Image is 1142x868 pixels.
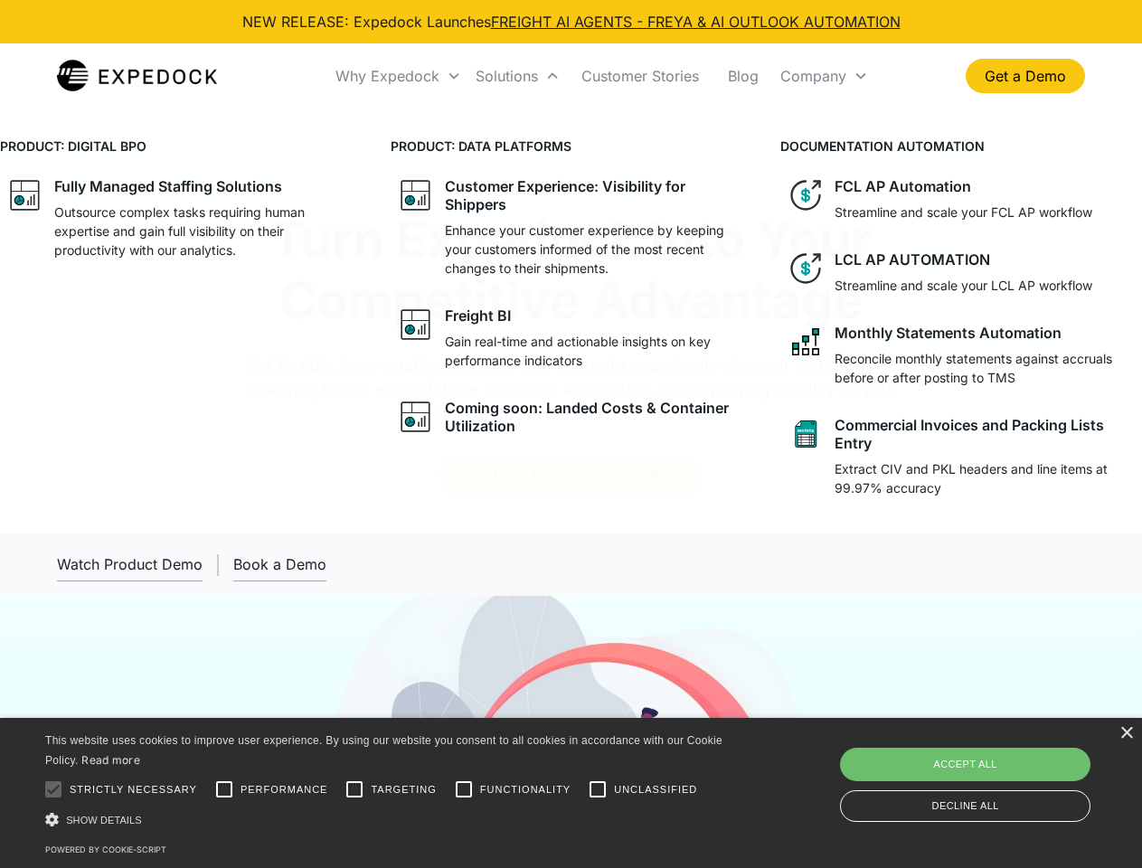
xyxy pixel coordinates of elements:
[835,250,990,269] div: LCL AP AUTOMATION
[780,409,1142,505] a: sheet iconCommercial Invoices and Packing Lists EntryExtract CIV and PKL headers and line items a...
[57,555,203,573] div: Watch Product Demo
[835,459,1135,497] p: Extract CIV and PKL headers and line items at 99.97% accuracy
[445,177,745,213] div: Customer Experience: Visibility for Shippers
[233,548,326,581] a: Book a Demo
[966,59,1085,93] a: Get a Demo
[445,221,745,278] p: Enhance your customer experience by keeping your customers informed of the most recent changes to...
[66,815,142,826] span: Show details
[391,392,752,442] a: graph iconComing soon: Landed Costs & Container Utilization
[241,782,328,797] span: Performance
[567,45,713,107] a: Customer Stories
[780,243,1142,302] a: dollar iconLCL AP AUTOMATIONStreamline and scale your LCL AP workflow
[371,782,436,797] span: Targeting
[45,844,166,854] a: Powered by cookie-script
[57,548,203,581] a: open lightbox
[480,782,571,797] span: Functionality
[780,316,1142,394] a: network like iconMonthly Statements AutomationReconcile monthly statements against accruals befor...
[841,673,1142,868] iframe: Chat Widget
[788,250,824,287] img: dollar icon
[391,137,752,156] h4: PRODUCT: DATA PLATFORMS
[788,324,824,360] img: network like icon
[788,177,824,213] img: dollar icon
[773,45,875,107] div: Company
[81,753,140,767] a: Read more
[45,734,722,768] span: This website uses cookies to improve user experience. By using our website you consent to all coo...
[57,58,217,94] img: Expedock Logo
[391,170,752,285] a: graph iconCustomer Experience: Visibility for ShippersEnhance your customer experience by keeping...
[45,810,729,829] div: Show details
[788,416,824,452] img: sheet icon
[391,299,752,377] a: graph iconFreight BIGain real-time and actionable insights on key performance indicators
[445,399,745,435] div: Coming soon: Landed Costs & Container Utilization
[57,58,217,94] a: home
[780,170,1142,229] a: dollar iconFCL AP AutomationStreamline and scale your FCL AP workflow
[614,782,697,797] span: Unclassified
[835,349,1135,387] p: Reconcile monthly statements against accruals before or after posting to TMS
[835,203,1092,222] p: Streamline and scale your FCL AP workflow
[445,307,511,325] div: Freight BI
[476,67,538,85] div: Solutions
[835,177,971,195] div: FCL AP Automation
[70,782,197,797] span: Strictly necessary
[835,324,1062,342] div: Monthly Statements Automation
[468,45,567,107] div: Solutions
[445,332,745,370] p: Gain real-time and actionable insights on key performance indicators
[398,307,434,343] img: graph icon
[780,137,1142,156] h4: DOCUMENTATION AUTOMATION
[233,555,326,573] div: Book a Demo
[328,45,468,107] div: Why Expedock
[335,67,439,85] div: Why Expedock
[713,45,773,107] a: Blog
[242,11,901,33] div: NEW RELEASE: Expedock Launches
[54,177,282,195] div: Fully Managed Staffing Solutions
[398,177,434,213] img: graph icon
[54,203,354,259] p: Outsource complex tasks requiring human expertise and gain full visibility on their productivity ...
[7,177,43,213] img: graph icon
[491,13,901,31] a: FREIGHT AI AGENTS - FREYA & AI OUTLOOK AUTOMATION
[780,67,846,85] div: Company
[835,416,1135,452] div: Commercial Invoices and Packing Lists Entry
[835,276,1092,295] p: Streamline and scale your LCL AP workflow
[398,399,434,435] img: graph icon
